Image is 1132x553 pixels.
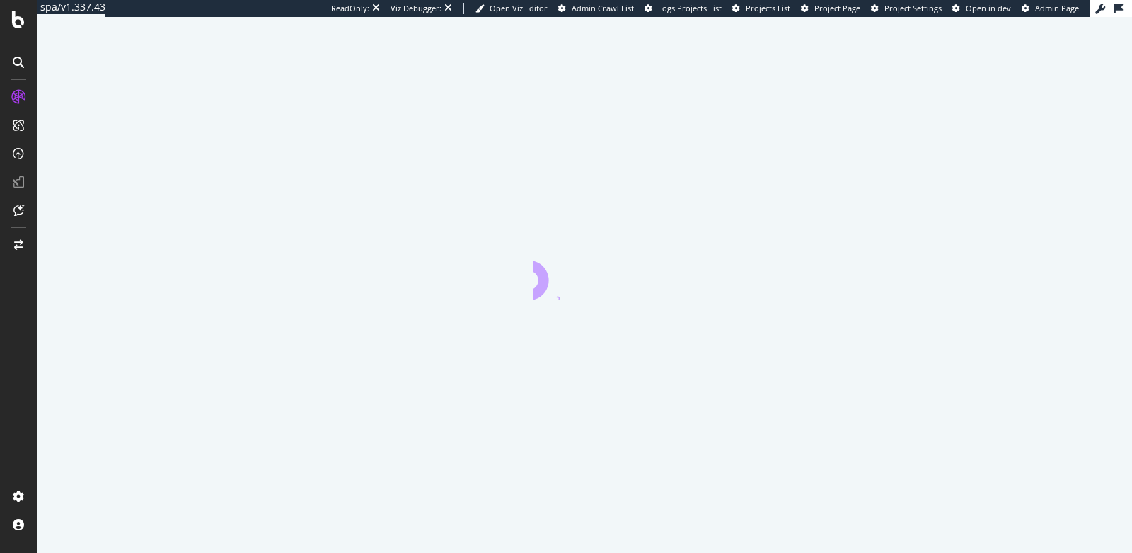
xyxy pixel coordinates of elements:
span: Project Settings [884,3,942,13]
a: Project Settings [871,3,942,14]
span: Admin Page [1035,3,1079,13]
div: ReadOnly: [331,3,369,14]
a: Projects List [732,3,790,14]
div: Viz Debugger: [391,3,441,14]
a: Admin Page [1022,3,1079,14]
div: animation [533,249,635,300]
span: Open in dev [966,3,1011,13]
span: Admin Crawl List [572,3,634,13]
a: Open Viz Editor [475,3,548,14]
span: Open Viz Editor [490,3,548,13]
span: Logs Projects List [658,3,722,13]
span: Projects List [746,3,790,13]
a: Open in dev [952,3,1011,14]
span: Project Page [814,3,860,13]
a: Logs Projects List [645,3,722,14]
a: Admin Crawl List [558,3,634,14]
a: Project Page [801,3,860,14]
